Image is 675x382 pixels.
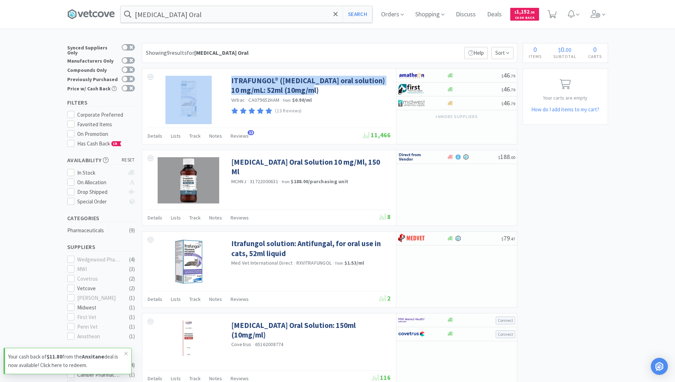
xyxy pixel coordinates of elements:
strong: $1.53 / ml [344,260,364,266]
div: First Vet [77,313,121,322]
div: ( 2 ) [129,275,135,283]
span: 0 [593,45,597,54]
div: Midwest [77,303,121,312]
span: Notes [209,375,222,382]
img: e1c4dd2351424e49af2749a54ef04cb5_403852.png [183,320,195,356]
span: $ [501,87,503,92]
span: Track [189,214,201,221]
div: ( 1 ) [129,313,135,322]
div: Vetcove [77,284,121,293]
h5: Availability [67,156,135,164]
div: MWI [77,265,121,274]
div: On Allocation [77,178,125,187]
div: [PERSON_NAME] [77,294,121,302]
span: · [294,260,295,266]
img: bdd3c0f4347043b9a893056ed883a29a_120.png [398,233,425,244]
span: · [279,178,281,185]
div: ( 3 ) [129,265,135,274]
h4: Carts [582,53,608,60]
span: $ [501,236,503,242]
span: $ [501,73,503,79]
img: f6b2451649754179b5b4e0c70c3f7cb0_2.png [398,315,425,325]
img: c67096674d5b41e1bca769e75293f8dd_19.png [398,152,425,162]
h4: Items [523,53,548,60]
span: Lists [171,214,181,221]
span: . 95 [529,10,535,15]
img: 3331a67d23dc422aa21b1ec98afbf632_11.png [398,70,425,81]
span: 46 [501,71,515,79]
div: Corporate Preferred [77,111,135,119]
span: Lists [171,375,181,382]
span: Lists [171,133,181,139]
span: from [335,261,343,266]
p: Help [464,47,488,59]
strong: $0.90 / ml [292,97,312,103]
p: (13 Reviews) [275,107,302,115]
h5: Categories [67,214,135,222]
button: Connect [496,317,515,324]
span: 2 [379,294,391,302]
span: · [333,260,334,266]
span: Details [148,296,162,302]
div: Favorited Items [77,120,135,129]
span: . 00 [510,155,515,160]
p: Your cash back of from the deal is now available! Click here to redeem. [8,352,124,370]
span: Cash Back [515,16,535,21]
strong: $11.80 [47,353,62,360]
a: [MEDICAL_DATA] Oral Solution: 150ml (10mg/ml) [231,320,389,340]
span: 46 [501,85,515,93]
span: Notes [209,214,222,221]
div: Open Intercom Messenger [651,358,668,375]
div: ( 4 ) [129,361,135,370]
img: 4dd14cff54a648ac9e977f0c5da9bc2e_5.png [398,98,425,108]
a: Itrafungol solution: Antifungal, for oral use in cats, 52ml liquid [231,239,389,258]
strong: Anxitane [82,353,104,360]
a: Covetrus [231,341,252,347]
div: ( 1 ) [129,371,135,379]
input: Search by item, sku, manufacturer, ingredient, size... [121,6,372,22]
img: 699f2b0d9bf84a66898cdb268eadc224_393564.png [165,76,212,122]
div: . [548,46,582,53]
span: 188 [498,153,515,161]
span: 0 [533,45,537,54]
span: CB [112,142,119,146]
div: Drop Shipped [77,188,125,196]
span: Track [189,296,201,302]
h5: Filters [67,99,135,107]
div: Showing 9 results [146,48,249,58]
span: · [253,341,254,347]
span: Details [148,214,162,221]
span: 1,152 [515,8,535,15]
button: +6more suppliers [432,112,481,122]
span: 00 [566,46,571,53]
div: Wedgewood Pharmacy [77,255,121,264]
span: reset [122,156,135,164]
img: 67d67680309e4a0bb49a5ff0391dcc42_6.png [398,84,425,95]
div: In Stock [77,169,125,177]
a: Deals [484,11,505,18]
span: $ [501,101,503,106]
a: Discuss [453,11,479,18]
span: Sort [491,47,513,59]
span: . 79 [510,87,515,92]
div: Pharmaceuticals [67,226,125,235]
span: 65162008774 [255,341,284,347]
span: $ [558,46,561,53]
div: Previously Purchased [67,76,118,82]
span: Lists [171,296,181,302]
span: 8 [379,213,391,221]
span: · [246,97,247,103]
span: Notes [209,296,222,302]
span: Has Cash Back [77,140,122,147]
span: Notes [209,133,222,139]
span: from [282,179,290,184]
div: Special Order [77,197,125,206]
span: RXVITRAFUNGOL [296,260,332,266]
span: . 79 [510,73,515,79]
div: Synced Suppliers Only [67,44,118,55]
div: ( 2 ) [129,284,135,293]
div: Compounds Only [67,67,118,73]
div: ( 1 ) [129,332,135,341]
span: Details [148,375,162,382]
div: ( 1 ) [129,323,135,331]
